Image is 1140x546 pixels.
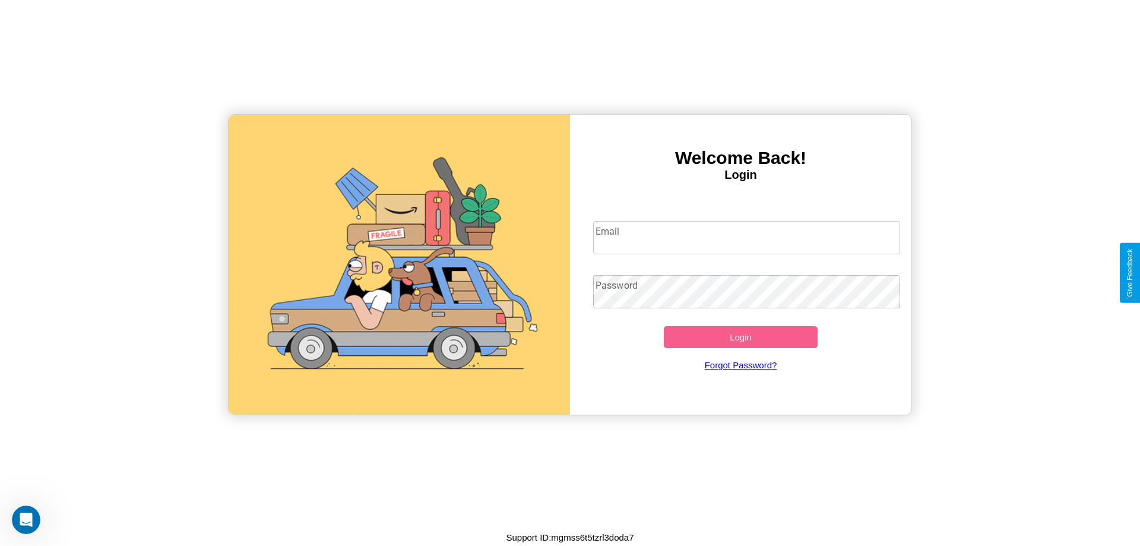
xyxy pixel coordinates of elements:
[229,115,570,415] img: gif
[570,168,911,182] h4: Login
[506,529,634,545] p: Support ID: mgmss6t5tzrl3doda7
[570,148,911,168] h3: Welcome Back!
[12,506,40,534] iframe: Intercom live chat
[1126,249,1134,297] div: Give Feedback
[587,348,895,382] a: Forgot Password?
[664,326,818,348] button: Login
